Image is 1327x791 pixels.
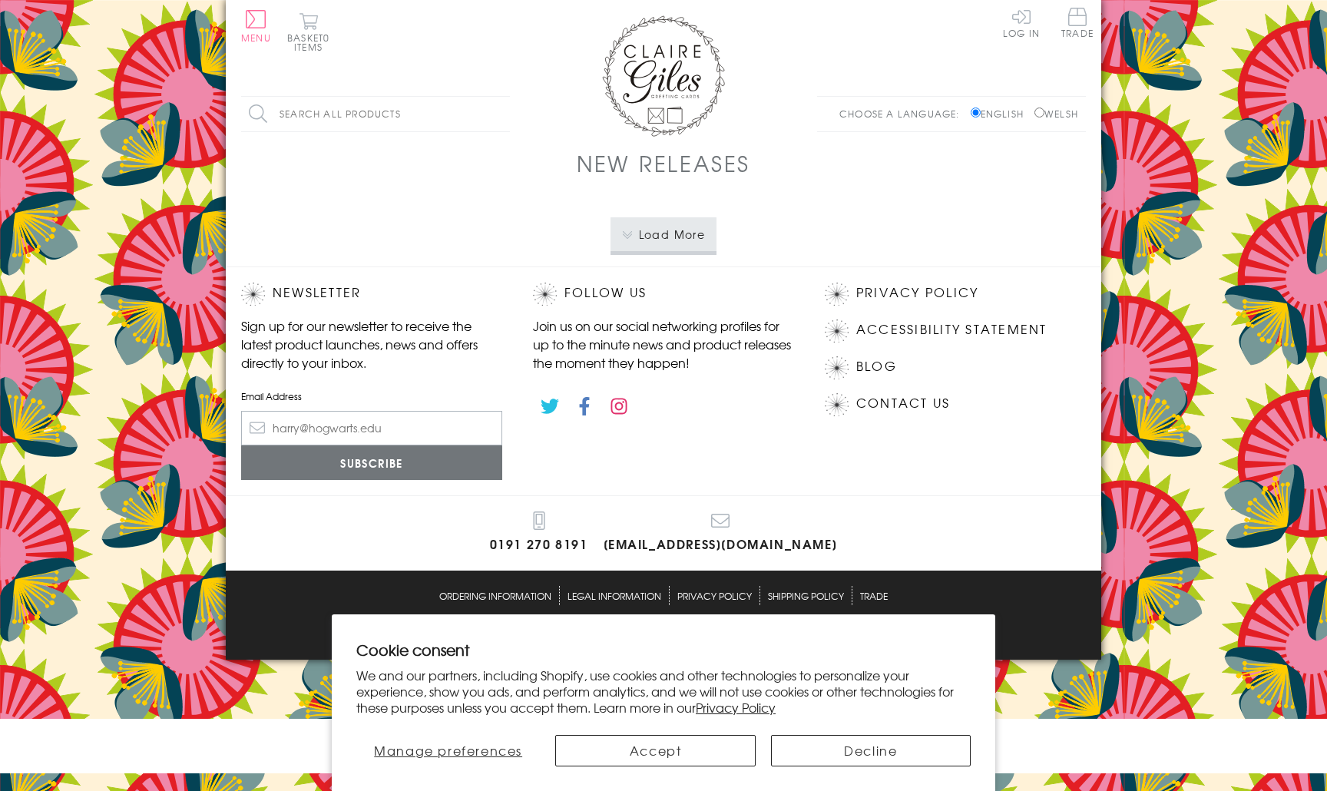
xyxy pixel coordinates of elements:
button: Accept [555,735,755,766]
p: Choose a language: [839,107,968,121]
h2: Follow Us [533,283,794,306]
a: Contact Us [856,393,950,414]
label: Email Address [241,389,502,403]
button: Manage preferences [356,735,540,766]
input: harry@hogwarts.edu [241,411,502,445]
span: 0 items [294,31,329,54]
a: Privacy Policy [677,586,752,605]
span: Trade [1061,8,1094,38]
h1: New Releases [577,147,750,179]
input: Welsh [1034,108,1044,117]
span: Manage preferences [374,741,522,760]
a: Accessibility Statement [856,319,1047,340]
p: Sign up for our newsletter to receive the latest product launches, news and offers directly to yo... [241,316,502,372]
img: Claire Giles Greetings Cards [602,15,725,137]
a: [EMAIL_ADDRESS][DOMAIN_NAME] [604,511,838,555]
a: Trade [1061,8,1094,41]
a: Privacy Policy [696,698,776,717]
a: Blog [856,356,897,377]
button: Basket0 items [287,12,329,51]
a: Shipping Policy [768,586,844,605]
p: We and our partners, including Shopify, use cookies and other technologies to personalize your ex... [356,667,971,715]
input: Subscribe [241,445,502,480]
a: Trade [860,586,888,605]
h2: Newsletter [241,283,502,306]
span: Menu [241,31,271,45]
a: Ordering Information [439,586,551,605]
a: 0191 270 8191 [490,511,588,555]
button: Load More [611,217,717,251]
input: English [971,108,981,117]
button: Decline [771,735,971,766]
label: English [971,107,1031,121]
button: Menu [241,10,271,42]
label: Welsh [1034,107,1078,121]
input: Search all products [241,97,510,131]
p: Join us on our social networking profiles for up to the minute news and product releases the mome... [533,316,794,372]
a: Privacy Policy [856,283,978,303]
h2: Cookie consent [356,639,971,660]
input: Search [495,97,510,131]
p: © 2025 . [241,621,1086,634]
a: Legal Information [568,586,661,605]
a: Log In [1003,8,1040,38]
